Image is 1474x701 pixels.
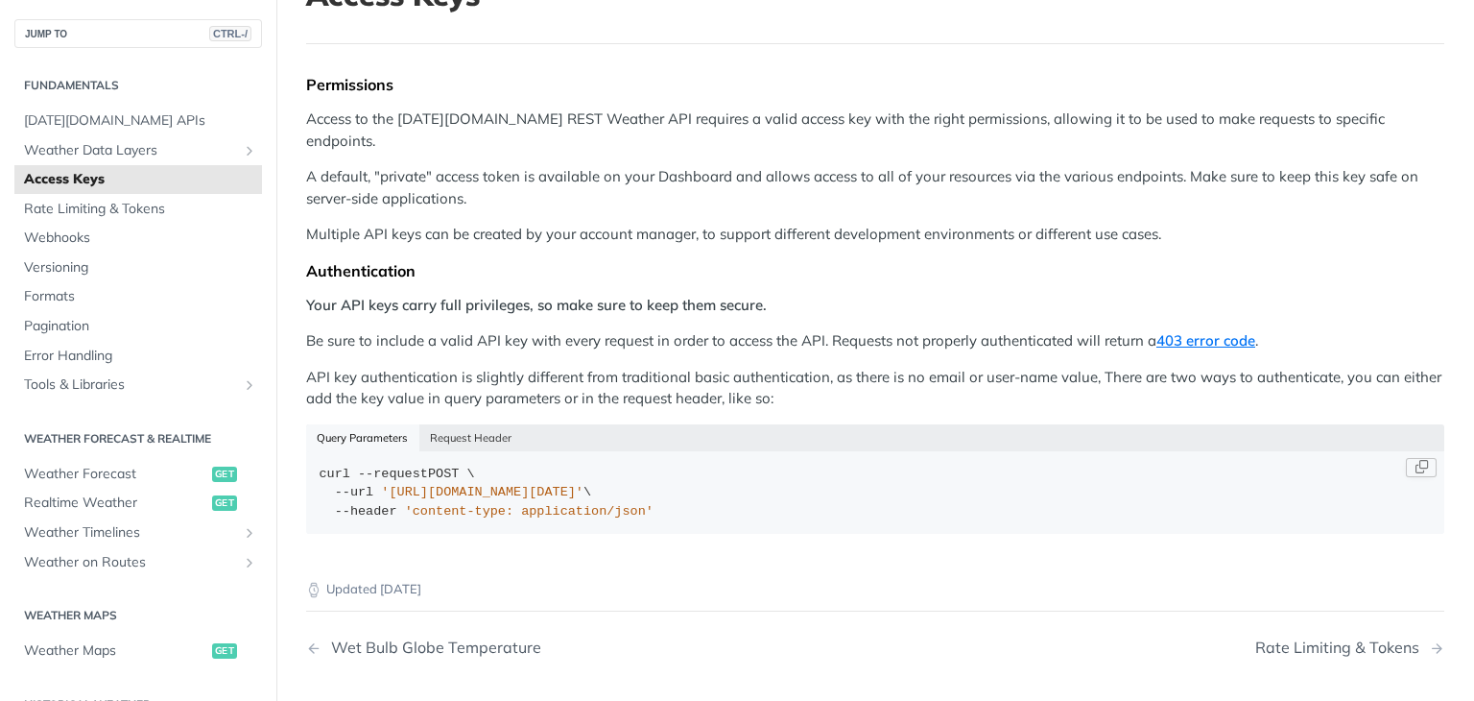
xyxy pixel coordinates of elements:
nav: Pagination Controls [306,619,1444,676]
a: Rate Limiting & Tokens [14,195,262,224]
a: Error Handling [14,342,262,371]
span: Access Keys [24,170,257,189]
a: Formats [14,282,262,311]
span: Error Handling [24,347,257,366]
span: get [212,496,237,511]
a: Weather TimelinesShow subpages for Weather Timelines [14,519,262,547]
span: get [212,467,237,482]
div: Wet Bulb Globe Temperature [321,639,541,657]
h2: Weather Forecast & realtime [14,430,262,447]
a: [DATE][DOMAIN_NAME] APIs [14,107,262,135]
a: Tools & LibrariesShow subpages for Tools & Libraries [14,371,262,399]
a: Versioning [14,254,262,282]
span: --url [335,485,374,499]
span: --request [358,467,428,481]
button: Show subpages for Weather Timelines [242,525,257,541]
span: Realtime Weather [24,494,207,513]
p: Be sure to include a valid API key with every request in order to access the API. Requests not pr... [306,330,1444,352]
span: '[URL][DOMAIN_NAME][DATE]' [381,485,583,499]
button: Copy Code [1406,458,1437,477]
h2: Fundamentals [14,77,262,94]
a: 403 error code [1156,331,1255,350]
span: Pagination [24,317,257,336]
a: Next Page: Rate Limiting & Tokens [1255,639,1444,657]
a: Weather Data LayersShow subpages for Weather Data Layers [14,136,262,165]
a: Realtime Weatherget [14,489,262,518]
div: Authentication [306,261,1444,280]
span: Tools & Libraries [24,375,237,395]
p: API key authentication is slightly different from traditional basic authentication, as there is n... [306,367,1444,410]
button: Request Header [419,424,523,451]
span: 'content-type: application/json' [405,504,654,519]
span: Rate Limiting & Tokens [24,200,257,219]
span: CTRL-/ [209,26,251,41]
button: JUMP TOCTRL-/ [14,19,262,48]
span: Versioning [24,258,257,278]
span: Weather on Routes [24,553,237,572]
a: Pagination [14,312,262,341]
p: Updated [DATE] [306,580,1444,599]
a: Weather Forecastget [14,460,262,489]
button: Show subpages for Weather on Routes [242,555,257,570]
span: curl [320,467,350,481]
div: Permissions [306,75,1444,94]
p: Multiple API keys can be created by your account manager, to support different development enviro... [306,224,1444,246]
a: Access Keys [14,165,262,194]
a: Webhooks [14,224,262,253]
div: Rate Limiting & Tokens [1255,639,1429,657]
span: Weather Data Layers [24,141,237,160]
span: Weather Maps [24,641,207,661]
span: Weather Timelines [24,523,237,543]
button: Show subpages for Weather Data Layers [242,143,257,158]
span: Formats [24,287,257,306]
h2: Weather Maps [14,607,262,624]
span: --header [335,504,397,519]
strong: Your API keys carry full privileges, so make sure to keep them secure. [306,296,767,314]
a: Weather Mapsget [14,637,262,665]
a: Previous Page: Wet Bulb Globe Temperature [306,639,794,657]
span: Webhooks [24,229,257,248]
p: A default, "private" access token is available on your Dashboard and allows access to all of your... [306,166,1444,209]
a: Weather on RoutesShow subpages for Weather on Routes [14,548,262,577]
button: Show subpages for Tools & Libraries [242,377,257,393]
span: Weather Forecast [24,465,207,484]
span: get [212,643,237,659]
p: Access to the [DATE][DOMAIN_NAME] REST Weather API requires a valid access key with the right per... [306,109,1444,152]
span: [DATE][DOMAIN_NAME] APIs [24,111,257,131]
div: POST \ \ [320,465,1432,521]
